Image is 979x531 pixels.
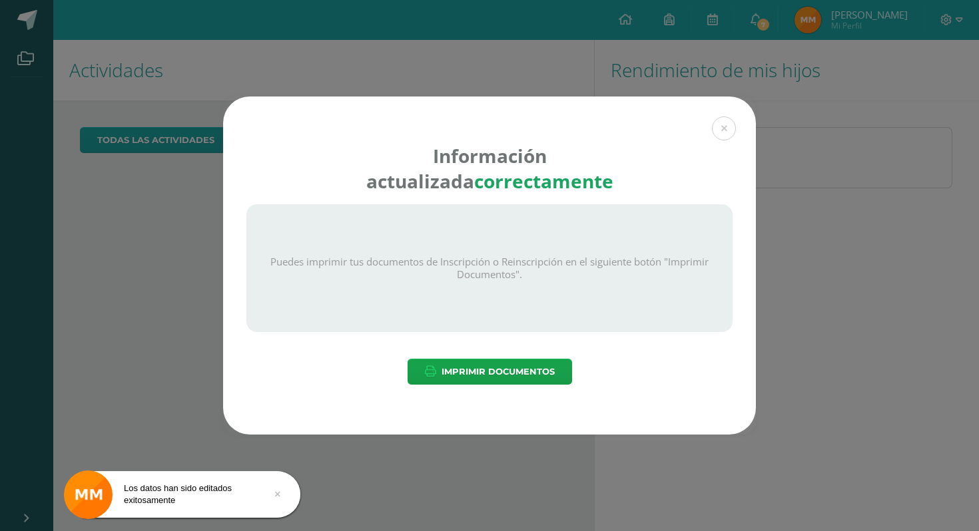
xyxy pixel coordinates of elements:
[342,143,637,194] h4: Información actualizada
[474,168,613,194] strong: correctamente
[712,116,736,140] button: Close (Esc)
[442,359,555,384] span: Imprimir Documentos
[408,359,572,385] button: Imprimir Documentos
[257,256,722,281] p: Puedes imprimir tus documentos de Inscripción o Reinscripción en el siguiente botón "Imprimir Doc...
[64,482,300,506] div: Los datos han sido editados exitosamente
